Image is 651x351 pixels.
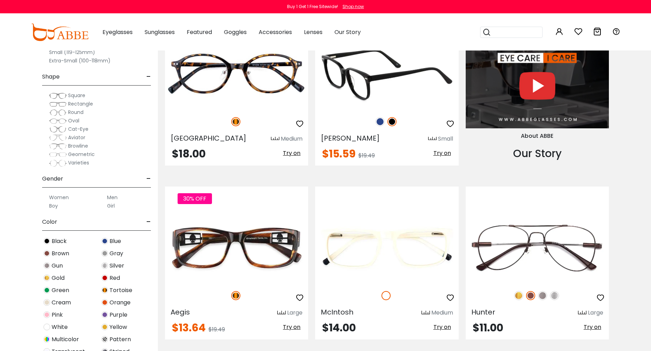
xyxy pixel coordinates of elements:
div: Our Story [466,146,609,161]
img: Varieties.png [49,160,67,167]
span: Silver [109,262,124,270]
img: White [44,324,50,330]
img: Oval.png [49,117,67,124]
span: McIntosh [321,307,353,317]
span: Eyeglasses [102,28,133,36]
label: Boy [49,202,58,210]
span: Featured [187,28,212,36]
span: White [52,323,68,331]
span: [PERSON_NAME] [321,133,380,143]
img: Tortoise [231,117,240,126]
span: Sunglasses [145,28,175,36]
label: Women [49,193,69,202]
span: Green [52,286,69,295]
img: About Us [466,13,609,128]
img: size ruler [578,310,586,316]
img: Red [101,275,108,281]
img: Brown [44,250,50,257]
span: Color [42,214,57,230]
button: Try on [431,323,453,332]
img: Cat-Eye.png [49,126,67,133]
span: Tortoise [109,286,132,295]
span: Try on [433,323,451,331]
img: Tortoise Aegis - TR ,Universal Bridge Fit [165,212,308,283]
label: Small (119-125mm) [49,48,95,56]
img: Geometric.png [49,151,67,158]
img: Tortoise [231,291,240,300]
div: Medium [281,135,303,143]
span: Try on [283,149,300,157]
div: Shop now [343,4,364,10]
span: Varieties [68,159,89,166]
span: - [146,170,151,187]
span: Yellow [109,323,127,331]
span: Aviator [68,134,85,141]
span: Oval [68,117,79,124]
img: abbeglasses.com [31,23,88,41]
span: Black [52,237,67,245]
label: Girl [107,202,115,210]
span: Pattern [109,335,131,344]
span: Round [68,109,84,116]
label: Extra-Small (100-118mm) [49,56,111,65]
img: size ruler [277,310,286,316]
img: Gun [538,291,547,300]
img: Gray [101,250,108,257]
span: Our Story [334,28,361,36]
img: size ruler [271,136,279,142]
span: Try on [433,149,451,157]
span: 30% OFF [178,193,212,204]
span: Browline [68,142,88,149]
span: Shape [42,68,60,85]
span: Gender [42,170,63,187]
span: Accessories [259,28,292,36]
span: [GEOGRAPHIC_DATA] [171,133,246,143]
span: Purple [109,311,127,319]
img: Multicolor [44,336,50,343]
div: Large [588,309,603,317]
div: Small [438,135,453,143]
span: Aegis [171,307,190,317]
span: - [146,214,151,230]
img: Round.png [49,109,67,116]
span: Try on [283,323,300,331]
div: About ABBE [466,132,609,140]
img: Tortoise [101,287,108,293]
span: - [146,68,151,85]
div: Buy 1 Get 1 Free Sitewide! [287,4,338,10]
img: Purple [101,311,108,318]
img: Yellow [101,324,108,330]
span: Cat-Eye [68,126,88,133]
span: Blue [109,237,121,245]
img: Brown Hunter - Metal ,Adjust Nose Pads [466,212,609,283]
span: $13.64 [172,320,206,335]
img: Gun [44,262,50,269]
img: White McIntosh - Acetate ,Light Weight [315,212,458,283]
img: size ruler [421,310,430,316]
span: Orange [109,298,131,307]
img: Cream [44,299,50,306]
span: Red [109,274,120,282]
span: Gold [52,274,65,282]
a: Shop now [339,4,364,9]
img: Black [387,117,397,126]
img: Pattern [101,336,108,343]
span: Brown [52,249,69,258]
span: $15.59 [322,146,356,161]
div: Medium [431,309,453,317]
button: Try on [281,323,303,332]
span: Multicolor [52,335,79,344]
span: $14.00 [322,320,356,335]
img: Silver [550,291,559,300]
img: Brown [526,291,535,300]
img: Rectangle.png [49,101,67,108]
span: Try on [584,323,601,331]
img: Gold [514,291,523,300]
label: Men [107,193,118,202]
span: $18.00 [172,146,206,161]
img: Gold [44,275,50,281]
img: Silver [101,262,108,269]
span: Square [68,92,85,99]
